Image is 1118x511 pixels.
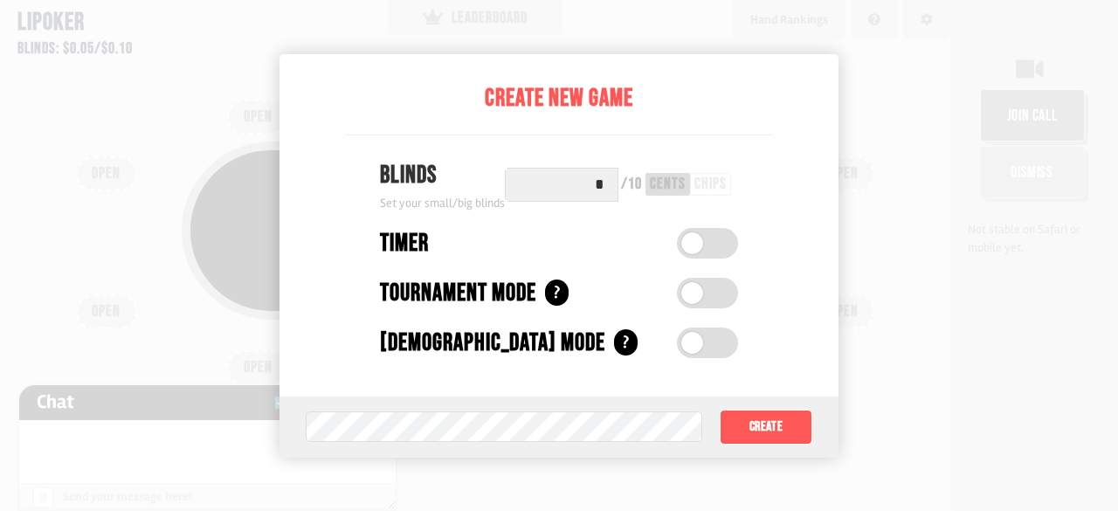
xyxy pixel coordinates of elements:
div: Tournament Mode [380,275,536,312]
div: Blinds [380,157,505,194]
button: Create [720,410,812,445]
div: Create New Game [345,80,773,117]
div: / 10 [621,176,642,192]
div: [DEMOGRAPHIC_DATA] Mode [380,325,605,362]
div: ? [614,329,638,356]
div: cents [650,176,686,192]
div: Timer [380,225,429,262]
div: chips [694,176,727,192]
div: ? [545,280,569,306]
div: Set your small/big blinds [380,194,505,212]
